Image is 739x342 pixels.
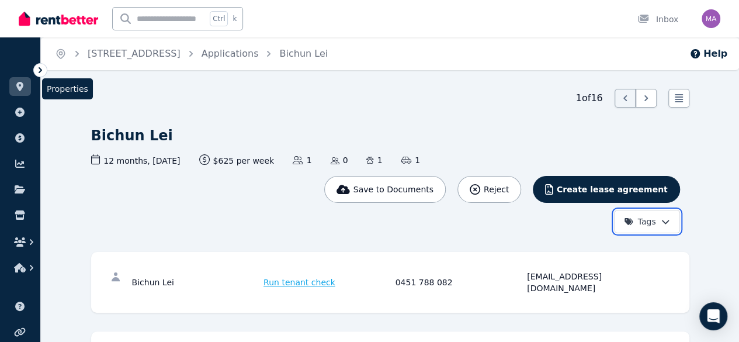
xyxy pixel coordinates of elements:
div: Inbox [637,13,678,25]
a: [STREET_ADDRESS] [88,48,181,59]
div: Open Intercom Messenger [699,302,727,330]
span: 1 of 16 [576,91,603,105]
span: 12 months , [DATE] [91,154,181,167]
span: Reject [484,184,509,195]
div: [EMAIL_ADDRESS][DOMAIN_NAME] [527,271,655,294]
a: Bichun Lei [279,48,328,59]
button: Create lease agreement [533,176,679,203]
span: $625 per week [199,154,275,167]
span: 0 [331,154,348,166]
img: Matthew [702,9,720,28]
button: Help [689,47,727,61]
h1: Bichun Lei [91,126,173,145]
button: Tags [614,210,680,233]
span: 1 [293,154,311,166]
button: Reject [457,176,521,203]
div: Bichun Lei [132,271,261,294]
span: Properties [42,78,93,99]
span: 1 [401,154,420,166]
a: Applications [202,48,259,59]
div: 0451 788 082 [395,271,524,294]
span: Run tenant check [263,277,335,288]
span: Ctrl [210,11,228,26]
span: Tags [624,216,656,227]
img: RentBetter [19,10,98,27]
button: Save to Documents [324,176,446,203]
nav: Breadcrumb [41,37,342,70]
span: k [233,14,237,23]
span: 1 [366,154,382,166]
span: Create lease agreement [557,184,668,195]
span: Save to Documents [353,184,433,195]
